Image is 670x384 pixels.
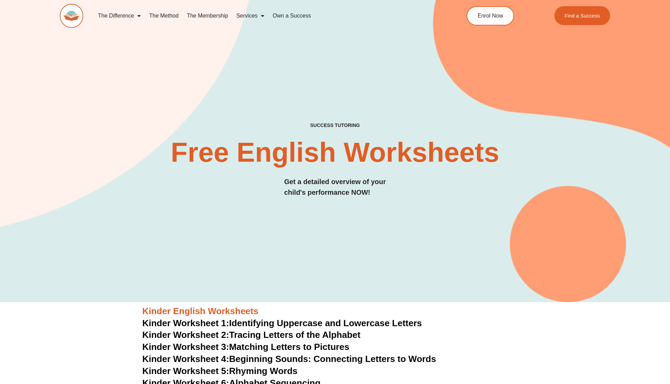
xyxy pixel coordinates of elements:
[142,342,229,352] span: Kinder Worksheet 3:
[94,8,145,24] a: The Difference
[467,6,514,25] a: Enrol Now
[142,342,350,352] a: Kinder Worksheet 3:Matching Letters to Pictures
[153,139,517,166] h2: Free English Worksheets​
[145,8,182,24] a: The Method
[142,318,229,328] span: Kinder Worksheet 1:
[232,8,268,24] a: Services
[142,330,229,340] span: Kinder Worksheet 2:
[554,6,610,25] a: Find a Success
[565,13,600,18] span: Find a Success
[142,354,229,364] span: Kinder Worksheet 4:
[142,318,422,328] a: Kinder Worksheet 1:Identifying Uppercase and Lowercase Letters
[183,8,232,24] a: The Membership
[142,354,436,364] a: Kinder Worksheet 4:Beginning Sounds: Connecting Letters to Words
[142,366,229,376] span: Kinder Worksheet 5:
[94,8,435,24] nav: Menu
[142,330,361,340] a: Kinder Worksheet 2:Tracing Letters of the Alphabet
[478,13,503,19] span: Enrol Now
[254,122,417,128] h4: SUCCESS TUTORING​
[268,8,315,24] a: Own a Success
[142,366,298,376] a: Kinder Worksheet 5:Rhyming Words
[284,177,386,198] h3: Get a detailed overview of your child's performance NOW!
[142,306,528,317] h3: Kinder English Worksheets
